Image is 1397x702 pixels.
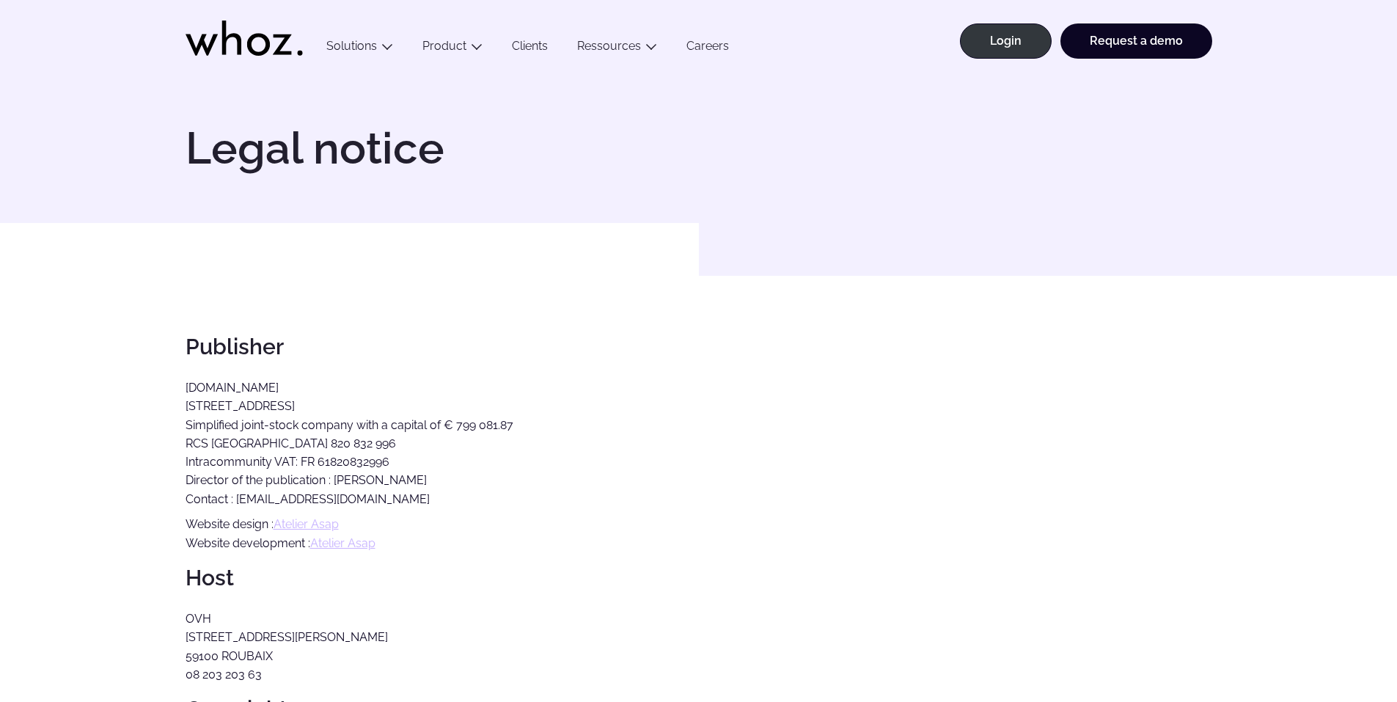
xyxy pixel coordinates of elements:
button: Product [408,39,497,59]
a: Atelier Asap [274,517,339,531]
a: Atelier Asap [310,536,375,550]
button: Solutions [312,39,408,59]
a: Clients [497,39,562,59]
p: Website design : Website development : [186,515,936,552]
strong: Publisher [186,334,284,359]
a: Product [422,39,466,53]
p: OVH [STREET_ADDRESS][PERSON_NAME] 59100 ROUBAIX 08 203 203 63 [186,610,936,684]
p: [DOMAIN_NAME] [STREET_ADDRESS] Simplified joint-stock company with a capital of € 799 081.87 RCS ... [186,379,936,508]
h1: Legal notice [186,126,692,170]
strong: Host [186,565,234,591]
button: Ressources [562,39,672,59]
a: Ressources [577,39,641,53]
a: Careers [672,39,744,59]
a: Login [960,23,1052,59]
a: Request a demo [1060,23,1212,59]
